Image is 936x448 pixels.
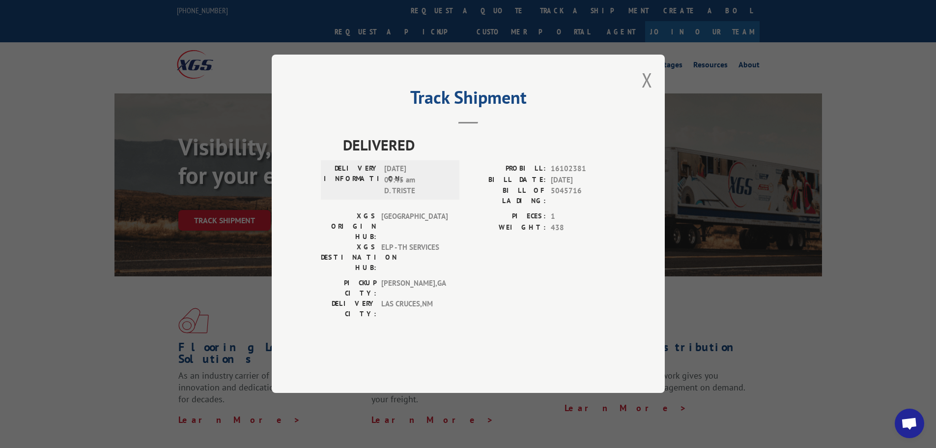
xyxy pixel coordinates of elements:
[321,242,376,273] label: XGS DESTINATION HUB:
[551,175,616,186] span: [DATE]
[381,211,448,242] span: [GEOGRAPHIC_DATA]
[321,211,376,242] label: XGS ORIGIN HUB:
[468,222,546,234] label: WEIGHT:
[468,164,546,175] label: PROBILL:
[381,242,448,273] span: ELP - TH SERVICES
[551,211,616,223] span: 1
[343,134,616,156] span: DELIVERED
[468,211,546,223] label: PIECES:
[895,409,924,438] div: Open chat
[551,222,616,234] span: 438
[551,186,616,207] span: 5045716
[324,164,379,197] label: DELIVERY INFORMATION:
[321,90,616,109] h2: Track Shipment
[551,164,616,175] span: 16102381
[381,299,448,320] span: LAS CRUCES , NM
[642,67,652,93] button: Close modal
[381,278,448,299] span: [PERSON_NAME] , GA
[468,175,546,186] label: BILL DATE:
[321,278,376,299] label: PICKUP CITY:
[321,299,376,320] label: DELIVERY CITY:
[468,186,546,207] label: BILL OF LADING:
[384,164,451,197] span: [DATE] 09:45 am D. TRISTE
